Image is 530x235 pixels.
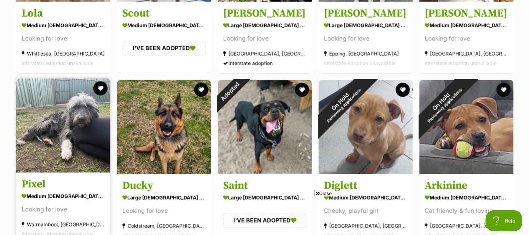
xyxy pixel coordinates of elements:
[22,220,105,230] div: Warrnambool, [GEOGRAPHIC_DATA]
[22,60,93,66] span: Interstate adoption unavailable
[223,179,307,193] h3: Saint
[223,7,307,20] h3: [PERSON_NAME]
[425,207,508,216] div: Cat friendly & fun loving
[93,81,108,96] button: favourite
[16,79,110,173] img: Pixel
[22,178,105,191] h3: Pixel
[218,168,312,176] a: Adopted
[425,7,508,20] h3: [PERSON_NAME]
[420,1,514,73] a: [PERSON_NAME] medium [DEMOGRAPHIC_DATA] Dog Looking for love [GEOGRAPHIC_DATA], [GEOGRAPHIC_DATA]...
[122,179,206,193] h3: Ducky
[122,20,206,30] div: medium [DEMOGRAPHIC_DATA] Dog
[22,49,105,58] div: Whittlesea, [GEOGRAPHIC_DATA]
[218,80,312,174] img: Saint
[425,34,508,44] div: Looking for love
[319,80,413,174] img: Diglett
[22,20,105,30] div: medium [DEMOGRAPHIC_DATA] Dog
[425,60,497,66] span: Interstate adoption unavailable
[315,190,334,197] span: Close
[122,41,206,56] div: I'VE BEEN ADOPTED
[303,64,381,143] div: On Hold
[194,83,208,97] button: favourite
[223,193,307,203] div: large [DEMOGRAPHIC_DATA] Dog
[324,20,408,30] div: large [DEMOGRAPHIC_DATA] Dog
[218,1,312,73] a: [PERSON_NAME] large [DEMOGRAPHIC_DATA] Dog Looking for love [GEOGRAPHIC_DATA], [GEOGRAPHIC_DATA] ...
[22,34,105,44] div: Looking for love
[117,1,211,73] a: Scout medium [DEMOGRAPHIC_DATA] Dog I'VE BEEN ADOPTED favourite
[425,179,508,193] h3: Arkinine
[295,83,309,97] button: favourite
[122,7,206,20] h3: Scout
[497,83,511,97] button: favourite
[122,193,206,203] div: large [DEMOGRAPHIC_DATA] Dog
[326,87,363,124] span: Reviewing applications
[324,193,408,203] div: medium [DEMOGRAPHIC_DATA] Dog
[420,168,514,176] a: On HoldReviewing applications
[425,193,508,203] div: medium [DEMOGRAPHIC_DATA] Dog
[16,1,110,73] a: Lola medium [DEMOGRAPHIC_DATA] Dog Looking for love Whittlesea, [GEOGRAPHIC_DATA] Interstate adop...
[425,49,508,58] div: [GEOGRAPHIC_DATA], [GEOGRAPHIC_DATA]
[319,168,413,176] a: On HoldReviewing applications
[324,34,408,44] div: Looking for love
[396,83,410,97] button: favourite
[427,87,463,124] span: Reviewing applications
[22,205,105,215] div: Looking for love
[209,71,251,113] div: Adopted
[324,7,408,20] h3: [PERSON_NAME]
[93,200,437,231] iframe: Advertisement
[22,191,105,202] div: medium [DEMOGRAPHIC_DATA] Dog
[223,20,307,30] div: large [DEMOGRAPHIC_DATA] Dog
[319,1,413,73] a: [PERSON_NAME] large [DEMOGRAPHIC_DATA] Dog Looking for love Epping, [GEOGRAPHIC_DATA] Interstate ...
[420,80,514,174] img: Arkinine
[324,60,396,66] span: Interstate adoption unavailable
[223,34,307,44] div: Looking for love
[486,210,523,231] iframe: Help Scout Beacon - Open
[22,7,105,20] h3: Lola
[223,49,307,58] div: [GEOGRAPHIC_DATA], [GEOGRAPHIC_DATA]
[404,64,482,143] div: On Hold
[324,179,408,193] h3: Diglett
[324,49,408,58] div: Epping, [GEOGRAPHIC_DATA]
[425,222,508,231] div: [GEOGRAPHIC_DATA], [GEOGRAPHIC_DATA]
[425,20,508,30] div: medium [DEMOGRAPHIC_DATA] Dog
[117,80,211,174] img: Ducky
[223,58,307,68] div: Interstate adoption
